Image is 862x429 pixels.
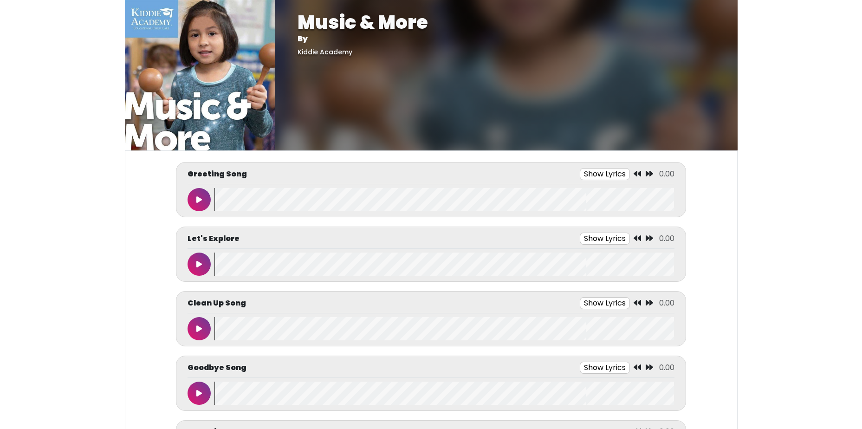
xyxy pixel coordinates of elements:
[659,233,674,244] span: 0.00
[580,168,630,180] button: Show Lyrics
[298,11,715,33] h1: Music & More
[659,169,674,179] span: 0.00
[580,233,630,245] button: Show Lyrics
[580,297,630,309] button: Show Lyrics
[188,169,247,180] p: Greeting Song
[298,48,715,56] h5: Kiddie Academy
[298,33,715,45] p: By
[580,362,630,374] button: Show Lyrics
[659,362,674,373] span: 0.00
[188,233,240,244] p: Let's Explore
[659,298,674,308] span: 0.00
[188,362,246,373] p: Goodbye Song
[188,298,246,309] p: Clean Up Song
